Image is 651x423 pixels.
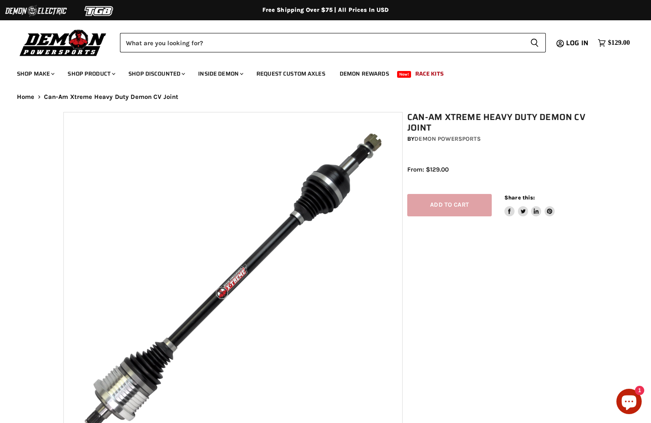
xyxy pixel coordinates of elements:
[44,93,179,101] span: Can-Am Xtreme Heavy Duty Demon CV Joint
[407,112,592,133] h1: Can-Am Xtreme Heavy Duty Demon CV Joint
[523,33,546,52] button: Search
[120,33,523,52] input: Search
[17,93,35,101] a: Home
[414,135,480,142] a: Demon Powersports
[68,3,131,19] img: TGB Logo 2
[61,65,120,82] a: Shop Product
[594,37,634,49] a: $129.00
[4,3,68,19] img: Demon Electric Logo 2
[11,62,628,82] ul: Main menu
[17,27,109,57] img: Demon Powersports
[333,65,395,82] a: Demon Rewards
[120,33,546,52] form: Product
[409,65,450,82] a: Race Kits
[608,39,630,47] span: $129.00
[407,134,592,144] div: by
[504,194,555,216] aside: Share this:
[407,166,449,173] span: From: $129.00
[11,65,60,82] a: Shop Make
[397,71,411,78] span: New!
[192,65,248,82] a: Inside Demon
[562,39,594,47] a: Log in
[504,194,535,201] span: Share this:
[614,389,644,416] inbox-online-store-chat: Shopify online store chat
[566,38,588,48] span: Log in
[250,65,332,82] a: Request Custom Axles
[122,65,190,82] a: Shop Discounted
